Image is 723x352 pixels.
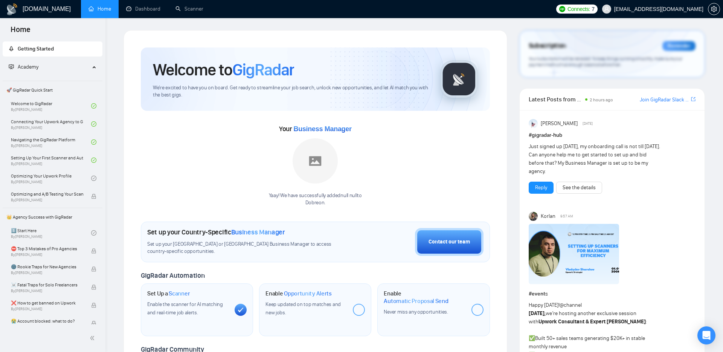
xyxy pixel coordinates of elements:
span: Keep updated on top matches and new jobs. [265,301,341,316]
span: check-circle [91,139,96,145]
span: [PERSON_NAME] [541,119,578,128]
span: By [PERSON_NAME] [11,271,83,275]
img: placeholder.png [293,138,338,184]
span: lock [91,194,96,199]
button: Reply [529,182,554,194]
button: setting [708,3,720,15]
span: 👑 Agency Success with GigRadar [3,210,102,225]
li: Getting Started [3,41,102,57]
span: Automatic Proposal Send [384,297,448,305]
span: By [PERSON_NAME] [11,253,83,257]
a: Setting Up Your First Scanner and Auto-BidderBy[PERSON_NAME] [11,152,91,168]
span: ⛔ Top 3 Mistakes of Pro Agencies [11,245,83,253]
img: logo [6,3,18,15]
a: Welcome to GigRadarBy[PERSON_NAME] [11,98,91,114]
span: Optimizing and A/B Testing Your Scanner for Better Results [11,190,83,198]
span: 🚀 GigRadar Quick Start [3,83,102,98]
img: Korlan [529,212,538,221]
img: upwork-logo.png [559,6,565,12]
a: Connecting Your Upwork Agency to GigRadarBy[PERSON_NAME] [11,116,91,132]
span: check-circle [91,176,96,181]
span: @channel [560,302,582,308]
span: 😭 Account blocked: what to do? [11,317,83,325]
span: lock [91,303,96,308]
a: See the details [563,184,596,192]
strong: [DATE], [529,310,546,317]
span: 2 hours ago [590,97,613,103]
span: lock [91,285,96,290]
button: Contact our team [415,228,484,256]
a: Navigating the GigRadar PlatformBy[PERSON_NAME] [11,134,91,150]
span: ☠️ Fatal Traps for Solo Freelancers [11,281,83,289]
span: ❌ How to get banned on Upwork [11,299,83,307]
span: Set up your [GEOGRAPHIC_DATA] or [GEOGRAPHIC_DATA] Business Manager to access country-specific op... [147,241,349,255]
div: Reminder [662,41,696,51]
span: check-circle [91,103,96,109]
a: dashboardDashboard [126,6,160,12]
span: By [PERSON_NAME] [11,289,83,293]
span: We're excited to have you on board. Get ready to streamline your job search, unlock new opportuni... [153,84,428,99]
span: 9:57 AM [560,213,573,220]
img: F09DP4X9C49-Event%20with%20Vlad%20Sharahov.png [529,224,619,284]
span: lock [91,321,96,326]
span: Your [279,125,352,133]
span: GigRadar Automation [141,271,204,280]
h1: Set Up a [147,290,190,297]
span: Academy [9,64,38,70]
span: setting [708,6,720,12]
a: Reply [535,184,547,192]
a: homeHome [88,6,111,12]
span: Getting Started [18,46,54,52]
strong: Upwork Consultant & Expert [PERSON_NAME] [538,318,646,325]
span: Enable the scanner for AI matching and real-time job alerts. [147,301,223,316]
span: Your subscription will be renewed. To keep things running smoothly, make sure your payment method... [529,56,682,68]
div: Yaay! We have successfully added null null to [269,192,362,207]
img: Anisuzzaman Khan [529,119,538,128]
h1: # gigradar-hub [529,131,696,139]
span: check-circle [91,158,96,163]
a: searchScanner [175,6,203,12]
span: ✅ [529,335,535,341]
span: By [PERSON_NAME] [11,307,83,311]
a: export [691,96,696,103]
span: export [691,96,696,102]
span: 7 [592,5,595,13]
div: Open Intercom Messenger [697,326,715,344]
img: gigradar-logo.png [440,60,478,98]
span: GigRadar [232,60,294,80]
div: Contact our team [429,238,470,246]
div: Just signed up [DATE], my onboarding call is not till [DATE]. Can anyone help me to get started t... [529,142,662,176]
span: Home [5,24,37,40]
span: Korlan [541,212,555,220]
a: Optimizing Your Upwork ProfileBy[PERSON_NAME] [11,170,91,187]
span: Subscription [529,40,566,52]
a: setting [708,6,720,12]
span: Business Manager [231,228,285,236]
span: check-circle [91,121,96,127]
span: [DATE] [583,120,593,127]
span: check-circle [91,230,96,236]
span: Business Manager [293,125,351,133]
span: Connects: [567,5,590,13]
h1: Set up your Country-Specific [147,228,285,236]
span: double-left [90,334,97,342]
h1: Enable [265,290,332,297]
span: lock [91,248,96,254]
span: Scanner [169,290,190,297]
span: Never miss any opportunities. [384,309,448,315]
h1: Welcome to [153,60,294,80]
span: By [PERSON_NAME] [11,198,83,202]
a: Join GigRadar Slack Community [640,96,689,104]
span: Latest Posts from the GigRadar Community [529,95,583,104]
span: fund-projection-screen [9,64,14,69]
span: 🌚 Rookie Traps for New Agencies [11,263,83,271]
span: Academy [18,64,38,70]
span: rocket [9,46,14,51]
p: Dobreon . [269,199,362,207]
span: user [604,6,609,12]
button: See the details [556,182,602,194]
span: lock [91,266,96,272]
h1: Enable [384,290,465,305]
h1: # events [529,290,696,298]
span: Opportunity Alerts [284,290,332,297]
